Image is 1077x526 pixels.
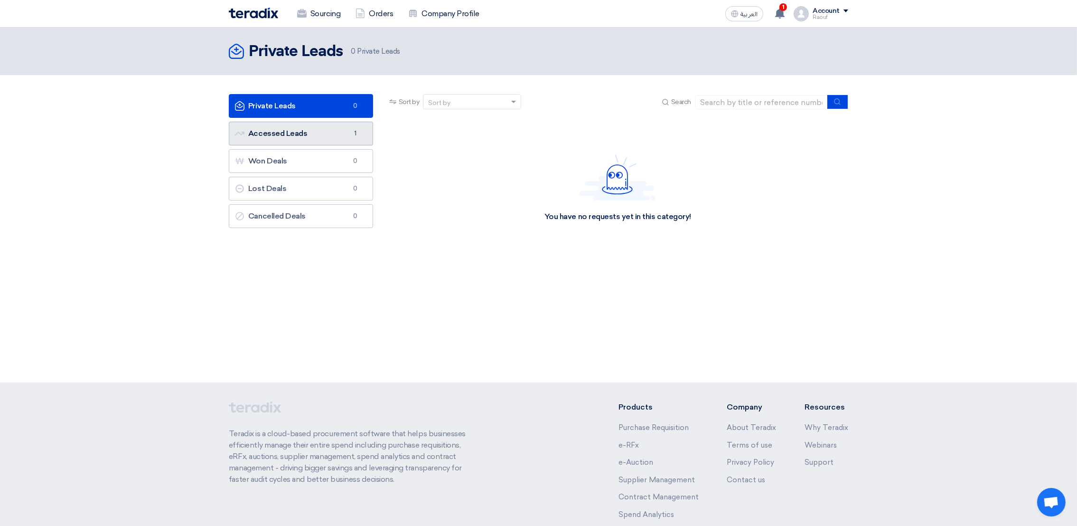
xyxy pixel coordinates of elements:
p: Teradix is a cloud-based procurement software that helps businesses efficiently manage their enti... [229,428,477,485]
a: Contact us [727,476,765,484]
span: 0 [351,47,356,56]
a: Purchase Requisition [618,423,689,432]
span: Sort by [399,97,420,107]
a: Support [805,458,834,467]
a: Company Profile [401,3,487,24]
span: 0 [350,101,361,111]
a: e-Auction [618,458,653,467]
a: Won Deals0 [229,149,373,173]
input: Search by title or reference number [695,95,828,109]
li: Products [618,402,699,413]
a: Supplier Management [618,476,695,484]
a: Why Teradix [805,423,848,432]
a: Sourcing [290,3,348,24]
img: Teradix logo [229,8,278,19]
h2: Private Leads [249,42,343,61]
a: About Teradix [727,423,776,432]
a: Accessed Leads1 [229,122,373,145]
a: Spend Analytics [618,510,674,519]
button: العربية [725,6,763,21]
a: Cancelled Deals0 [229,204,373,228]
div: You have no requests yet in this category! [544,212,691,222]
a: e-RFx [618,441,639,449]
div: Raouf [813,15,848,20]
a: Webinars [805,441,837,449]
div: Account [813,7,840,15]
span: 0 [350,211,361,221]
div: Sort by [428,98,450,108]
img: profile_test.png [794,6,809,21]
a: Lost Deals0 [229,177,373,201]
span: Search [671,97,691,107]
a: Open chat [1037,488,1066,516]
li: Resources [805,402,848,413]
span: 0 [350,184,361,193]
span: العربية [740,11,758,18]
a: Orders [348,3,401,24]
span: 0 [350,156,361,166]
li: Company [727,402,776,413]
span: 1 [779,3,787,11]
img: Hello [580,154,656,201]
a: Private Leads0 [229,94,373,118]
span: Private Leads [351,46,400,57]
a: Contract Management [618,493,699,501]
span: 1 [350,129,361,138]
a: Terms of use [727,441,772,449]
a: Privacy Policy [727,458,774,467]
